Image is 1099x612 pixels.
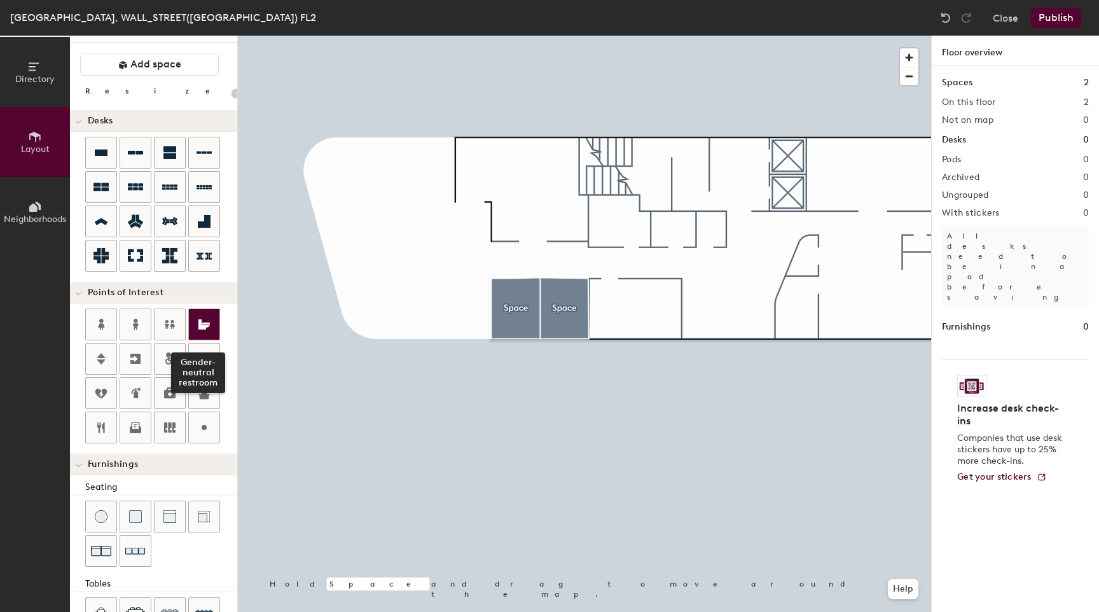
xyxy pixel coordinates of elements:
div: Resize [85,86,226,96]
h1: Furnishings [942,320,990,334]
span: Get your stickers [957,471,1032,482]
h2: Not on map [942,115,993,125]
div: [GEOGRAPHIC_DATA], WALL_STREET([GEOGRAPHIC_DATA]) FL2 [10,10,316,25]
h1: Spaces [942,76,972,90]
button: Couch (corner) [188,501,220,532]
img: Sticker logo [957,375,986,397]
h2: 0 [1083,115,1089,125]
h2: 0 [1083,155,1089,165]
div: Seating [85,480,237,494]
button: Close [993,8,1018,28]
span: Directory [15,74,55,85]
h2: 0 [1083,208,1089,218]
h2: 0 [1083,190,1089,200]
img: Couch (x2) [91,541,111,561]
button: Couch (middle) [154,501,186,532]
button: Publish [1031,8,1081,28]
span: Neighborhoods [4,214,66,225]
img: Undo [939,11,952,24]
img: Couch (corner) [198,510,211,523]
button: Cushion [120,501,151,532]
h2: 2 [1084,97,1089,108]
span: Points of Interest [88,288,163,298]
img: Cushion [129,510,142,523]
div: Tables [85,577,237,591]
span: Add space [130,58,181,71]
p: All desks need to be in a pod before saving [942,226,1089,307]
img: Couch (middle) [163,510,176,523]
button: Add space [80,53,219,76]
h1: Floor overview [932,36,1099,66]
img: Redo [960,11,972,24]
button: Couch (x2) [85,535,117,567]
h1: 0 [1083,133,1089,147]
span: Furnishings [88,459,138,469]
a: Get your stickers [957,472,1047,483]
h1: 2 [1084,76,1089,90]
p: Companies that use desk stickers have up to 25% more check-ins. [957,433,1066,467]
h2: Ungrouped [942,190,989,200]
h2: Pods [942,155,961,165]
img: Couch (x3) [125,541,146,561]
h2: On this floor [942,97,996,108]
button: Stool [85,501,117,532]
button: Help [888,579,918,599]
h1: 0 [1083,320,1089,334]
h1: Desks [942,133,966,147]
h2: With stickers [942,208,1000,218]
button: Couch (x3) [120,535,151,567]
h2: Archived [942,172,979,183]
button: Gender-neutral restroom [188,309,220,340]
span: Desks [88,116,113,126]
span: Layout [21,144,50,155]
h2: 0 [1083,172,1089,183]
h4: Increase desk check-ins [957,402,1066,428]
img: Stool [95,510,107,523]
